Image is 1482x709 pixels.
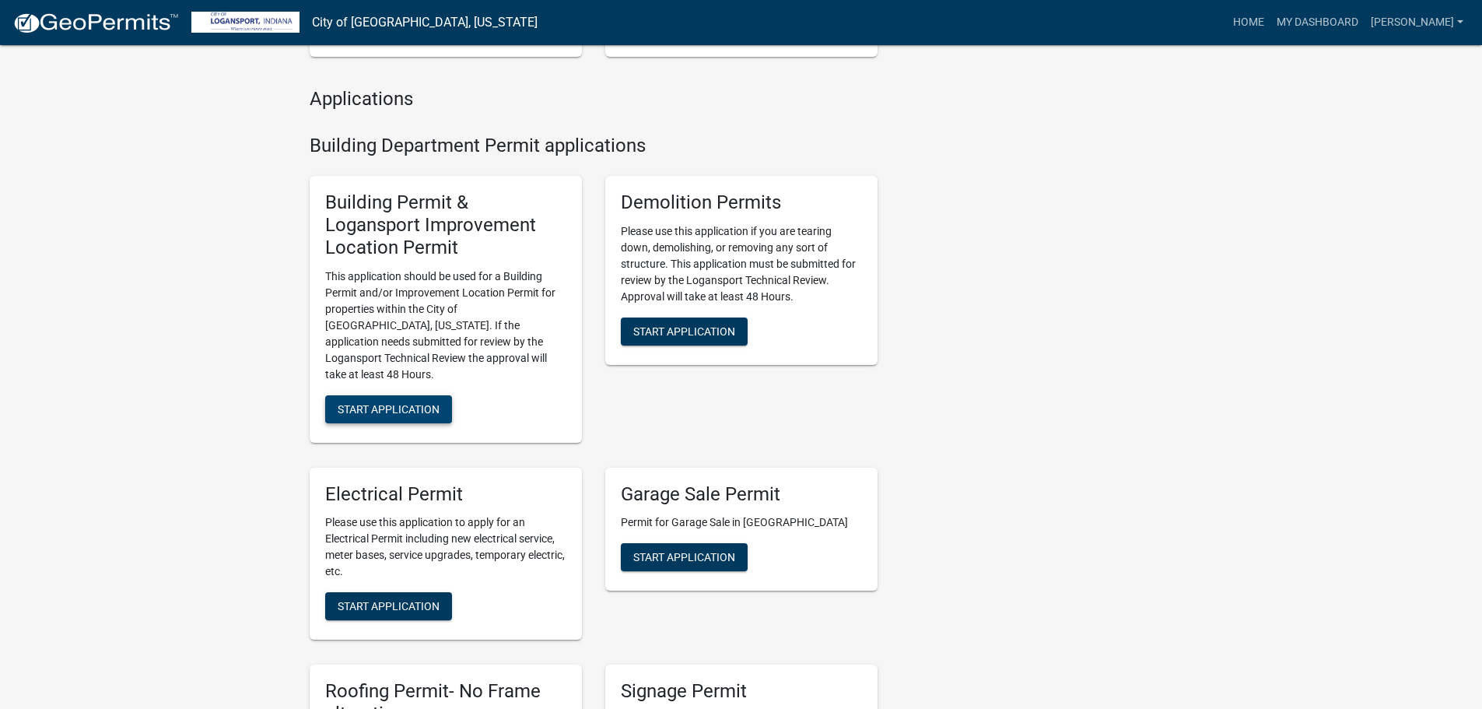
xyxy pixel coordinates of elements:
[621,483,862,506] h5: Garage Sale Permit
[1270,8,1365,37] a: My Dashboard
[621,543,748,571] button: Start Application
[338,402,440,415] span: Start Application
[325,483,566,506] h5: Electrical Permit
[325,395,452,423] button: Start Application
[338,600,440,612] span: Start Application
[312,9,538,36] a: City of [GEOGRAPHIC_DATA], [US_STATE]
[191,12,300,33] img: City of Logansport, Indiana
[1227,8,1270,37] a: Home
[325,191,566,258] h5: Building Permit & Logansport Improvement Location Permit
[310,135,878,157] h4: Building Department Permit applications
[325,514,566,580] p: Please use this application to apply for an Electrical Permit including new electrical service, m...
[310,88,878,111] h4: Applications
[1365,8,1470,37] a: [PERSON_NAME]
[621,318,748,346] button: Start Application
[621,223,862,305] p: Please use this application if you are tearing down, demolishing, or removing any sort of structu...
[633,551,735,563] span: Start Application
[325,269,566,383] p: This application should be used for a Building Permit and/or Improvement Location Permit for prop...
[621,191,862,214] h5: Demolition Permits
[633,325,735,338] span: Start Application
[325,592,452,620] button: Start Application
[621,680,862,703] h5: Signage Permit
[621,514,862,531] p: Permit for Garage Sale in [GEOGRAPHIC_DATA]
